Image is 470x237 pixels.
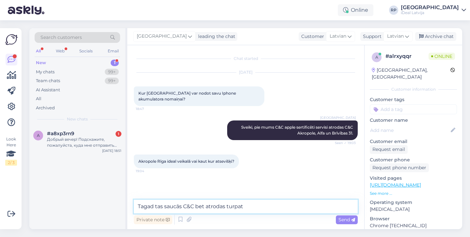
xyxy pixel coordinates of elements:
[111,60,119,66] div: 1
[36,69,55,75] div: My chats
[137,33,187,40] span: [GEOGRAPHIC_DATA]
[372,67,450,81] div: [GEOGRAPHIC_DATA], [GEOGRAPHIC_DATA]
[241,125,354,136] span: Sveiki, pie mums C&C apple sertificēti servisi atrodas C&C Akropole, Alfa un Brīvības 31.
[370,191,457,196] p: See more ...
[5,160,17,166] div: 2 / 3
[36,78,60,84] div: Team chats
[338,4,373,16] div: Online
[330,33,346,40] span: Latvian
[401,10,459,15] div: iDeal Latvija
[385,52,429,60] div: # alrxyqqr
[36,105,55,111] div: Archived
[37,133,40,138] span: a
[136,106,160,111] span: 18:47
[106,47,120,55] div: Email
[105,78,119,84] div: 99+
[136,169,160,173] span: 19:04
[47,137,121,148] div: Добрый вечер! Подскажите, пожалуйста, куда мне отправить свое CV насчет работы в C&C?
[299,33,324,40] div: Customer
[320,115,356,120] span: [GEOGRAPHIC_DATA]
[387,33,404,40] span: Latvian
[40,34,82,41] span: Search customers
[370,104,457,114] input: Add a tag
[331,140,356,145] span: Seen ✓ 19:03
[370,175,457,182] p: Visited pages
[134,200,358,213] textarea: Tagad tas saucās C&C bet atrodas turpa
[47,131,74,137] span: #a8xp3rn9
[35,47,42,55] div: All
[370,206,457,213] p: [MEDICAL_DATA]
[370,215,457,222] p: Browser
[116,131,121,137] div: 1
[401,5,459,10] div: [GEOGRAPHIC_DATA]
[370,86,457,92] div: Customer information
[134,215,172,224] div: Private note
[36,96,41,102] div: All
[134,69,358,75] div: [DATE]
[196,33,235,40] div: leading the chat
[370,145,408,154] div: Request email
[360,33,382,40] div: Support
[370,117,457,124] p: Customer name
[370,127,449,134] input: Add name
[5,33,18,46] img: Askly Logo
[338,217,355,223] span: Send
[429,53,455,60] span: Online
[370,163,429,172] div: Request phone number
[55,47,66,55] div: Web
[134,56,358,62] div: Chat started
[36,87,60,93] div: AI Assistant
[370,222,457,229] p: Chrome [TECHNICAL_ID]
[138,159,234,164] span: Akropole Rīga ideal veikalā vai kaut kur atsevišķi?
[102,148,121,153] div: [DATE] 18:51
[67,116,88,122] span: New chats
[370,182,421,188] a: [URL][DOMAIN_NAME]
[370,199,457,206] p: Operating system
[5,136,17,166] div: Look Here
[370,156,457,163] p: Customer phone
[401,5,466,15] a: [GEOGRAPHIC_DATA]iDeal Latvija
[370,96,457,103] p: Customer tags
[36,60,46,66] div: New
[138,91,237,101] span: Kur [GEOGRAPHIC_DATA] var nodot savu Iphone akumulatora nomaiņai?
[375,55,378,60] span: a
[389,6,398,15] div: RP
[78,47,94,55] div: Socials
[105,69,119,75] div: 99+
[415,32,456,41] div: Archive chat
[370,138,457,145] p: Customer email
